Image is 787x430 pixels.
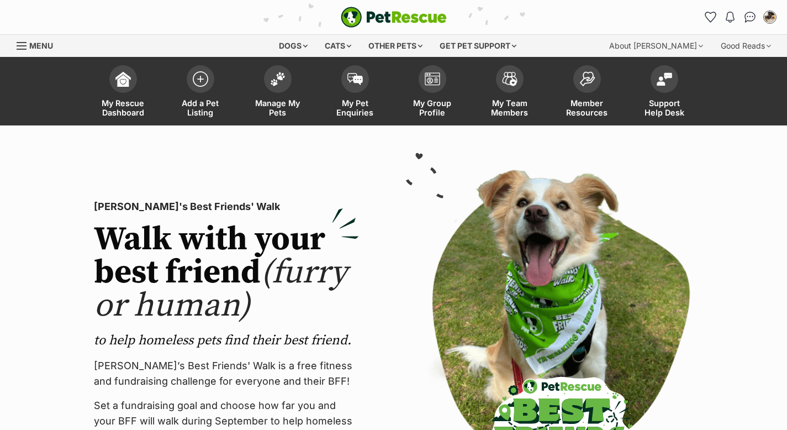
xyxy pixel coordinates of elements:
div: Dogs [271,35,315,57]
span: My Group Profile [408,98,457,117]
span: My Team Members [485,98,535,117]
a: Support Help Desk [626,60,703,125]
img: dashboard-icon-eb2f2d2d3e046f16d808141f083e7271f6b2e854fb5c12c21221c1fb7104beca.svg [115,71,131,87]
span: Manage My Pets [253,98,303,117]
a: Favourites [701,8,719,26]
div: Get pet support [432,35,524,57]
img: chat-41dd97257d64d25036548639549fe6c8038ab92f7586957e7f3b1b290dea8141.svg [744,12,756,23]
img: help-desk-icon-fdf02630f3aa405de69fd3d07c3f3aa587a6932b1a1747fa1d2bba05be0121f9.svg [657,72,672,86]
img: logo-e224e6f780fb5917bec1dbf3a21bbac754714ae5b6737aabdf751b685950b380.svg [341,7,447,28]
div: Other pets [361,35,430,57]
a: Conversations [741,8,759,26]
div: About [PERSON_NAME] [601,35,711,57]
img: member-resources-icon-8e73f808a243e03378d46382f2149f9095a855e16c252ad45f914b54edf8863c.svg [579,71,595,86]
a: Member Resources [548,60,626,125]
a: Manage My Pets [239,60,316,125]
img: group-profile-icon-3fa3cf56718a62981997c0bc7e787c4b2cf8bcc04b72c1350f741eb67cf2f40e.svg [425,72,440,86]
img: pet-enquiries-icon-7e3ad2cf08bfb03b45e93fb7055b45f3efa6380592205ae92323e6603595dc1f.svg [347,73,363,85]
a: PetRescue [341,7,447,28]
p: [PERSON_NAME]'s Best Friends' Walk [94,199,359,214]
a: Add a Pet Listing [162,60,239,125]
h2: Walk with your best friend [94,223,359,323]
ul: Account quick links [701,8,779,26]
div: Cats [317,35,359,57]
p: [PERSON_NAME]’s Best Friends' Walk is a free fitness and fundraising challenge for everyone and t... [94,358,359,389]
span: My Rescue Dashboard [98,98,148,117]
span: Add a Pet Listing [176,98,225,117]
a: My Pet Enquiries [316,60,394,125]
button: Notifications [721,8,739,26]
span: My Pet Enquiries [330,98,380,117]
span: (furry or human) [94,252,347,327]
a: My Group Profile [394,60,471,125]
a: My Team Members [471,60,548,125]
p: to help homeless pets find their best friend. [94,332,359,349]
img: Ms Patricia Osborn profile pic [764,12,775,23]
img: team-members-icon-5396bd8760b3fe7c0b43da4ab00e1e3bb1a5d9ba89233759b79545d2d3fc5d0d.svg [502,72,517,86]
div: Good Reads [713,35,779,57]
img: manage-my-pets-icon-02211641906a0b7f246fdf0571729dbe1e7629f14944591b6c1af311fb30b64b.svg [270,72,286,86]
img: notifications-46538b983faf8c2785f20acdc204bb7945ddae34d4c08c2a6579f10ce5e182be.svg [726,12,735,23]
button: My account [761,8,779,26]
img: add-pet-listing-icon-0afa8454b4691262ce3f59096e99ab1cd57d4a30225e0717b998d2c9b9846f56.svg [193,71,208,87]
span: Member Resources [562,98,612,117]
span: Support Help Desk [640,98,689,117]
a: Menu [17,35,61,55]
span: Menu [29,41,53,50]
a: My Rescue Dashboard [84,60,162,125]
